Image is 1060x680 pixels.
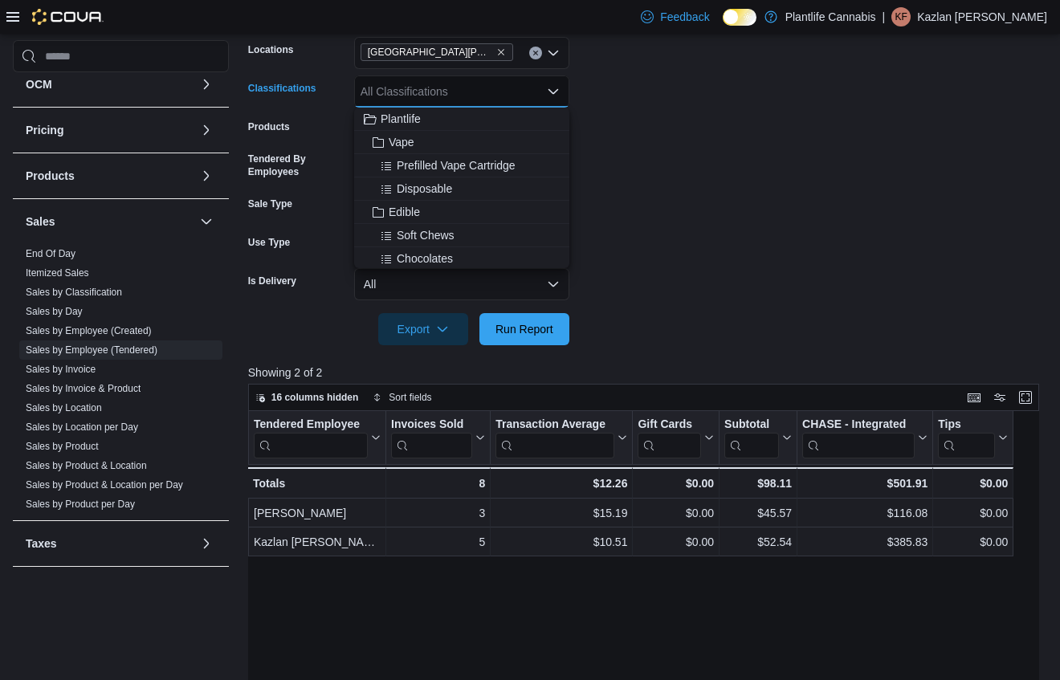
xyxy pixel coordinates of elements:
[32,9,104,25] img: Cova
[802,474,927,493] div: $501.91
[891,7,911,26] div: Kazlan Foisy-Lentz
[254,533,381,552] div: Kazlan [PERSON_NAME]
[917,7,1047,26] p: Kazlan [PERSON_NAME]
[723,9,756,26] input: Dark Mode
[26,168,75,184] h3: Products
[802,504,927,523] div: $116.08
[724,417,779,458] div: Subtotal
[547,47,560,59] button: Open list of options
[248,82,316,95] label: Classifications
[391,533,485,552] div: 5
[248,197,292,210] label: Sale Type
[248,364,1047,381] p: Showing 2 of 2
[26,441,99,452] a: Sales by Product
[26,305,83,318] span: Sales by Day
[723,26,724,26] span: Dark Mode
[26,498,135,511] span: Sales by Product per Day
[249,388,365,407] button: 16 columns hidden
[802,417,915,433] div: CHASE - Integrated
[26,363,96,376] span: Sales by Invoice
[802,533,927,552] div: $385.83
[254,417,368,458] div: Tendered Employee
[397,250,453,267] span: Chocolates
[938,533,1008,552] div: $0.00
[389,391,431,404] span: Sort fields
[391,417,472,433] div: Invoices Sold
[883,7,886,26] p: |
[802,417,927,458] button: CHASE - Integrated
[938,474,1008,493] div: $0.00
[26,440,99,453] span: Sales by Product
[361,43,513,61] span: St. Albert - Erin Ridge
[26,247,75,260] span: End Of Day
[397,227,455,243] span: Soft Chews
[248,120,290,133] label: Products
[248,275,296,287] label: Is Delivery
[26,122,63,138] h3: Pricing
[938,417,995,433] div: Tips
[197,212,216,231] button: Sales
[381,111,421,127] span: Plantlife
[26,325,152,336] a: Sales by Employee (Created)
[495,321,553,337] span: Run Report
[26,402,102,413] a: Sales by Location
[26,421,138,433] a: Sales by Location per Day
[495,417,614,433] div: Transaction Average
[389,134,414,150] span: Vape
[397,157,516,173] span: Prefilled Vape Cartridge
[724,417,779,433] div: Subtotal
[197,534,216,553] button: Taxes
[26,76,52,92] h3: OCM
[26,267,89,279] span: Itemized Sales
[271,391,359,404] span: 16 columns hidden
[724,474,792,493] div: $98.11
[388,313,459,345] span: Export
[26,460,147,471] a: Sales by Product & Location
[354,224,569,247] button: Soft Chews
[26,401,102,414] span: Sales by Location
[990,388,1009,407] button: Display options
[26,76,194,92] button: OCM
[634,1,715,33] a: Feedback
[496,47,506,57] button: Remove St. Albert - Erin Ridge from selection in this group
[26,214,194,230] button: Sales
[638,504,714,523] div: $0.00
[354,268,569,300] button: All
[26,364,96,375] a: Sales by Invoice
[638,417,714,458] button: Gift Cards
[197,120,216,140] button: Pricing
[802,417,915,458] div: CHASE - Integrated
[26,535,57,552] h3: Taxes
[354,177,569,201] button: Disposable
[26,286,122,299] span: Sales by Classification
[354,154,569,177] button: Prefilled Vape Cartridge
[529,47,542,59] button: Clear input
[26,248,75,259] a: End Of Day
[495,417,627,458] button: Transaction Average
[366,388,438,407] button: Sort fields
[724,417,792,458] button: Subtotal
[391,504,485,523] div: 3
[13,244,229,520] div: Sales
[938,504,1008,523] div: $0.00
[26,214,55,230] h3: Sales
[253,474,381,493] div: Totals
[26,344,157,356] a: Sales by Employee (Tendered)
[197,166,216,185] button: Products
[26,499,135,510] a: Sales by Product per Day
[26,122,194,138] button: Pricing
[895,7,907,26] span: KF
[964,388,984,407] button: Keyboard shortcuts
[26,478,183,491] span: Sales by Product & Location per Day
[724,504,792,523] div: $45.57
[248,43,294,56] label: Locations
[391,417,485,458] button: Invoices Sold
[495,533,627,552] div: $10.51
[354,247,569,271] button: Chocolates
[368,44,493,60] span: [GEOGRAPHIC_DATA][PERSON_NAME]
[1016,388,1035,407] button: Enter fullscreen
[26,421,138,434] span: Sales by Location per Day
[197,75,216,94] button: OCM
[354,201,569,224] button: Edible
